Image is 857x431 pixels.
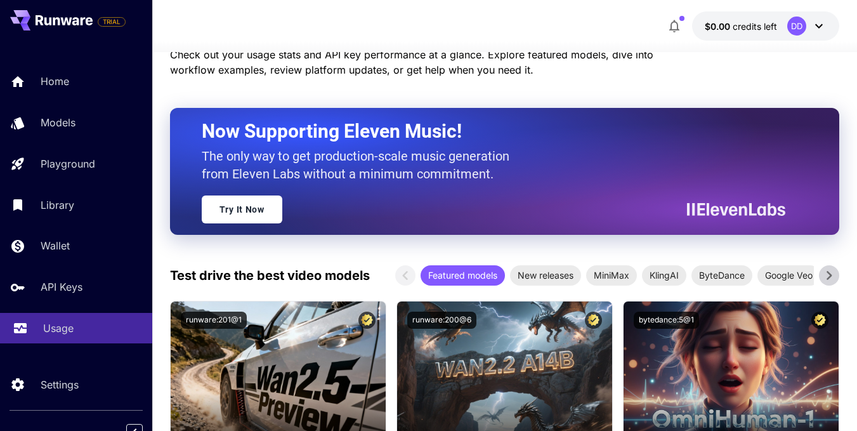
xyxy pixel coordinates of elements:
p: Wallet [41,238,70,253]
button: Certified Model – Vetted for best performance and includes a commercial license. [811,312,828,329]
p: Models [41,115,75,130]
button: runware:201@1 [181,312,247,329]
div: New releases [510,265,581,286]
p: Home [41,74,69,89]
a: Try It Now [202,196,282,223]
span: MiniMax [586,269,637,282]
div: Featured models [421,265,505,286]
div: KlingAI [642,265,686,286]
p: Library [41,197,74,213]
span: Add your payment card to enable full platform functionality. [98,14,126,29]
button: runware:200@6 [407,312,476,329]
div: MiniMax [586,265,637,286]
p: API Keys [41,279,82,295]
span: Google Veo [757,269,820,282]
p: Usage [43,321,74,336]
button: Certified Model – Vetted for best performance and includes a commercial license. [358,312,376,329]
div: Google Veo [757,265,820,286]
button: bytedance:5@1 [634,312,699,329]
p: Test drive the best video models [170,266,370,285]
div: ByteDance [691,265,752,286]
span: Check out your usage stats and API key performance at a glance. Explore featured models, dive int... [170,48,653,76]
div: DD [787,17,806,36]
p: Settings [41,377,79,392]
div: $0.00 [705,20,777,33]
span: KlingAI [642,269,686,282]
h2: Now Supporting Eleven Music! [202,119,776,143]
button: Certified Model – Vetted for best performance and includes a commercial license. [585,312,602,329]
span: New releases [510,269,581,282]
span: TRIAL [98,17,125,27]
p: The only way to get production-scale music generation from Eleven Labs without a minimum commitment. [202,147,519,183]
p: Playground [41,156,95,171]
span: ByteDance [691,269,752,282]
button: $0.00DD [692,11,839,41]
span: $0.00 [705,21,733,32]
span: Featured models [421,269,505,282]
span: credits left [733,21,777,32]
